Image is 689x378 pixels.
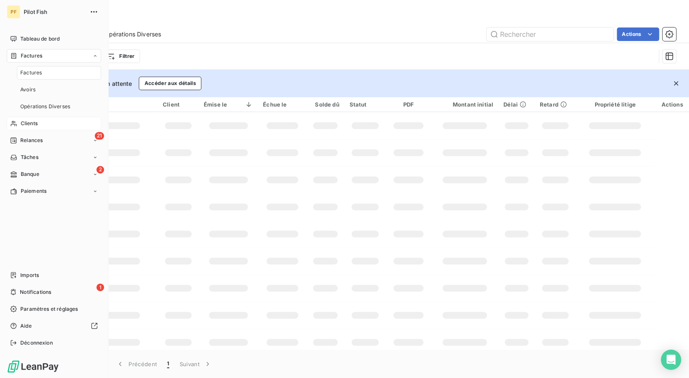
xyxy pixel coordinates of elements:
[311,101,339,108] div: Solde dû
[20,288,51,296] span: Notifications
[104,30,161,38] span: Opérations Diverses
[24,8,85,15] span: Pilot Fish
[580,101,649,108] div: Propriété litige
[95,132,104,140] span: 21
[486,27,613,41] input: Rechercher
[20,322,32,329] span: Aide
[139,77,201,90] button: Accéder aux détails
[111,355,162,373] button: Précédent
[7,5,20,19] div: PF
[7,319,101,332] a: Aide
[96,166,104,173] span: 2
[20,271,39,279] span: Imports
[503,101,529,108] div: Délai
[167,359,169,368] span: 1
[20,69,42,77] span: Factures
[20,86,36,93] span: Avoirs
[21,52,42,60] span: Factures
[21,153,38,161] span: Tâches
[7,359,59,373] img: Logo LeanPay
[21,187,46,195] span: Paiements
[349,101,380,108] div: Statut
[436,101,493,108] div: Montant initial
[391,101,426,108] div: PDF
[539,101,570,108] div: Retard
[616,27,659,41] button: Actions
[263,101,301,108] div: Échue le
[20,305,78,312] span: Paramètres et réglages
[21,170,39,178] span: Banque
[204,101,253,108] div: Émise le
[101,49,140,63] button: Filtrer
[21,120,38,127] span: Clients
[163,101,194,108] div: Client
[20,137,43,144] span: Relances
[660,349,681,370] div: Open Intercom Messenger
[659,101,684,108] div: Actions
[20,339,53,346] span: Déconnexion
[20,103,70,110] span: Opérations Diverses
[96,283,104,291] span: 1
[162,355,174,373] button: 1
[20,35,60,43] span: Tableau de bord
[174,355,217,373] button: Suivant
